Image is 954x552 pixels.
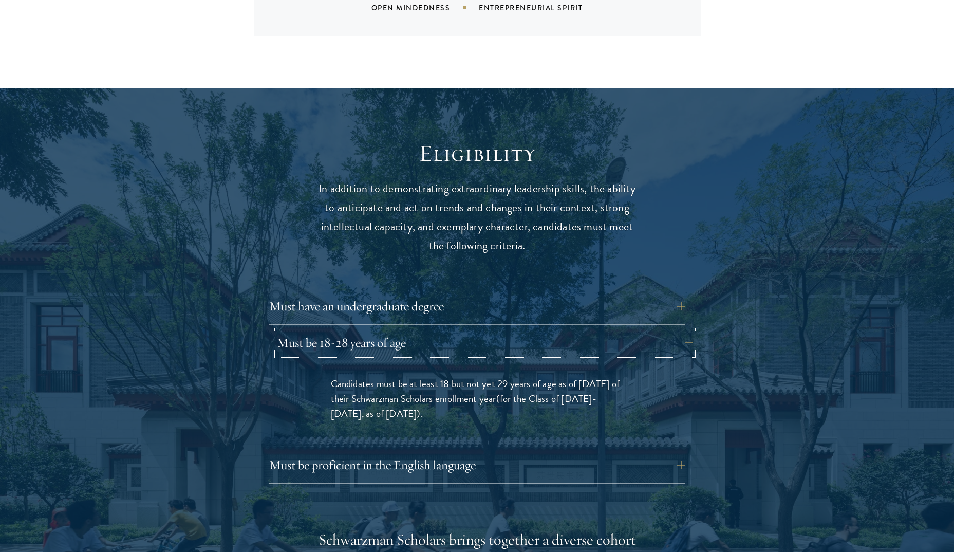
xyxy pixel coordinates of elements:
button: Must be proficient in the English language [269,453,685,477]
p: In addition to demonstrating extraordinary leadership skills, the ability to anticipate and act o... [318,179,637,255]
h2: Eligibility [318,139,637,168]
span: (for the Class of [DATE]-[DATE], as of [DATE]) [331,391,596,421]
button: Must be 18-28 years of age [277,330,693,355]
div: Entrepreneurial Spirit [479,3,608,13]
p: Candidates must be at least 18 but not yet 29 years of age as of [DATE] of their Schwarzman Schol... [331,376,624,421]
div: Open Mindedness [371,3,479,13]
button: Must have an undergraduate degree [269,294,685,319]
